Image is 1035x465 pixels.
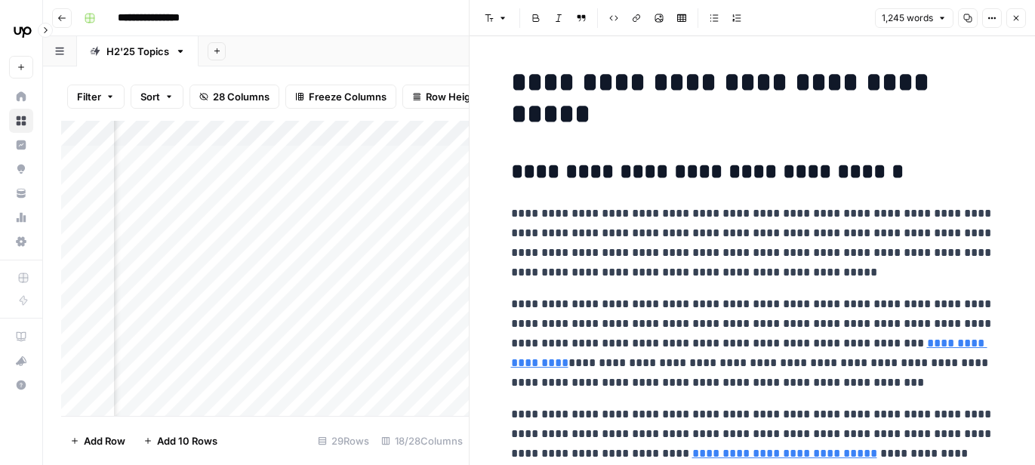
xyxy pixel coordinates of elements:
a: Your Data [9,181,33,205]
div: H2'25 Topics [106,44,169,59]
img: Upwork Logo [9,17,36,45]
button: Workspace: Upwork [9,12,33,50]
a: Insights [9,133,33,157]
button: Freeze Columns [285,85,396,109]
button: What's new? [9,349,33,373]
button: Sort [131,85,183,109]
span: 1,245 words [882,11,933,25]
div: What's new? [10,350,32,372]
span: Freeze Columns [309,89,387,104]
button: Filter [67,85,125,109]
a: Usage [9,205,33,229]
button: Row Height [402,85,490,109]
span: Sort [140,89,160,104]
span: Add 10 Rows [157,433,217,448]
span: Add Row [84,433,125,448]
button: 28 Columns [189,85,279,109]
span: Row Height [426,89,480,104]
a: Opportunities [9,157,33,181]
button: Help + Support [9,373,33,397]
button: Add Row [61,429,134,453]
span: Filter [77,89,101,104]
div: 18/28 Columns [375,429,469,453]
div: 29 Rows [312,429,375,453]
a: Browse [9,109,33,133]
a: H2'25 Topics [77,36,199,66]
a: Settings [9,229,33,254]
a: AirOps Academy [9,325,33,349]
span: 28 Columns [213,89,270,104]
button: 1,245 words [875,8,953,28]
button: Add 10 Rows [134,429,226,453]
a: Home [9,85,33,109]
